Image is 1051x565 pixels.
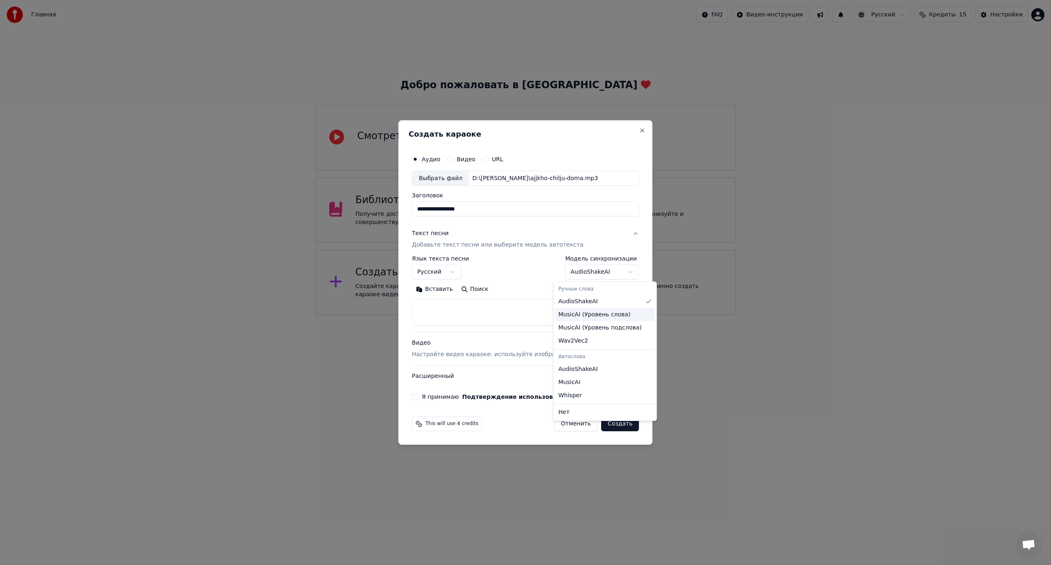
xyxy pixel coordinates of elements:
div: Ручные слова [555,284,655,295]
span: MusicAI ( Уровень слова ) [558,311,631,319]
span: AudioShakeAI [558,297,598,306]
span: MusicAI [558,378,581,387]
span: MusicAI ( Уровень подслова ) [558,324,642,332]
span: AudioShakeAI [558,365,598,373]
span: Нет [558,408,569,416]
span: Whisper [558,391,582,400]
span: Wav2Vec2 [558,337,588,345]
div: Автослова [555,351,655,363]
